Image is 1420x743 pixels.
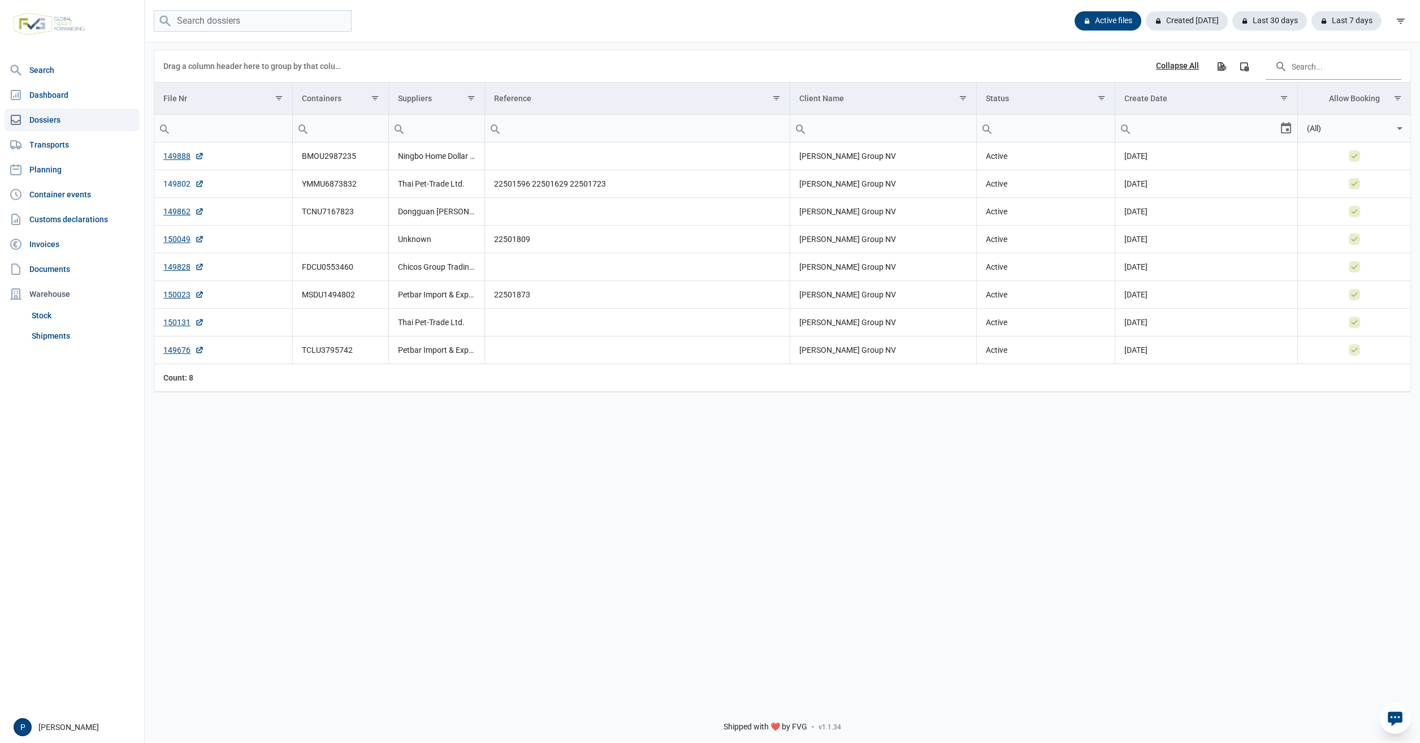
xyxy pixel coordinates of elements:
[302,94,341,103] div: Containers
[389,226,485,253] td: Unknown
[790,281,977,309] td: [PERSON_NAME] Group NV
[1115,115,1279,142] input: Filter cell
[1232,11,1307,31] div: Last 30 days
[485,281,790,309] td: 22501873
[293,83,389,115] td: Column Containers
[275,94,283,102] span: Show filter options for column 'File Nr'
[790,226,977,253] td: [PERSON_NAME] Group NV
[5,258,140,280] a: Documents
[959,94,967,102] span: Show filter options for column 'Client Name'
[163,178,204,189] a: 149802
[485,170,790,198] td: 22501596 22501629 22501723
[293,336,389,364] td: TCLU3795742
[977,115,1115,142] td: Filter cell
[1124,235,1148,244] span: [DATE]
[14,718,32,736] button: P
[1124,345,1148,355] span: [DATE]
[27,326,140,346] a: Shipments
[1124,262,1148,271] span: [DATE]
[1124,207,1148,216] span: [DATE]
[977,336,1115,364] td: Active
[977,83,1115,115] td: Column Status
[772,94,781,102] span: Show filter options for column 'Reference'
[1115,83,1298,115] td: Column Create Date
[293,281,389,309] td: MSDU1494802
[389,281,485,309] td: Petbar Import & Export Co., Ltd.
[1211,56,1231,76] div: Export all data to Excel
[163,372,284,383] div: File Nr Count: 8
[389,336,485,364] td: Petbar Import & Export Co., Ltd.
[485,226,790,253] td: 22501809
[5,158,140,181] a: Planning
[790,198,977,226] td: [PERSON_NAME] Group NV
[293,142,389,170] td: BMOU2987235
[154,83,293,115] td: Column File Nr
[5,59,140,81] a: Search
[389,198,485,226] td: Dongguan [PERSON_NAME] Company Limited
[724,722,807,732] span: Shipped with ❤️ by FVG
[5,133,140,156] a: Transports
[5,183,140,206] a: Container events
[977,198,1115,226] td: Active
[790,142,977,170] td: [PERSON_NAME] Group NV
[389,253,485,281] td: Chicos Group Trading Limited, Dongguan [PERSON_NAME] Company Limited, Starlights International Ltd.
[293,198,389,226] td: TCNU7167823
[485,115,789,142] input: Filter cell
[1311,11,1382,31] div: Last 7 days
[154,115,292,142] input: Filter cell
[1115,115,1298,142] td: Filter cell
[389,115,485,142] td: Filter cell
[163,344,204,356] a: 149676
[1298,115,1393,142] input: Filter cell
[790,170,977,198] td: [PERSON_NAME] Group NV
[9,8,89,40] img: FVG - Global freight forwarding
[1124,152,1148,161] span: [DATE]
[977,253,1115,281] td: Active
[977,115,997,142] div: Search box
[163,206,204,217] a: 149862
[812,722,814,732] span: -
[1393,115,1406,142] div: Select
[5,208,140,231] a: Customs declarations
[494,94,531,103] div: Reference
[1234,56,1254,76] div: Column Chooser
[485,83,790,115] td: Column Reference
[1156,61,1199,71] div: Collapse All
[293,253,389,281] td: FDCU0553460
[398,94,432,103] div: Suppliers
[389,170,485,198] td: Thai Pet-Trade Ltd.
[371,94,379,102] span: Show filter options for column 'Containers'
[163,57,345,75] div: Drag a column header here to group by that column
[293,170,389,198] td: YMMU6873832
[5,84,140,106] a: Dashboard
[1124,290,1148,299] span: [DATE]
[790,253,977,281] td: [PERSON_NAME] Group NV
[819,723,841,732] span: v1.1.34
[293,115,388,142] input: Filter cell
[1280,94,1288,102] span: Show filter options for column 'Create Date'
[1146,11,1228,31] div: Created [DATE]
[790,336,977,364] td: [PERSON_NAME] Group NV
[977,170,1115,198] td: Active
[790,83,977,115] td: Column Client Name
[485,115,790,142] td: Filter cell
[154,115,293,142] td: Filter cell
[389,115,484,142] input: Filter cell
[977,142,1115,170] td: Active
[5,109,140,131] a: Dossiers
[1266,53,1401,80] input: Search in the data grid
[389,142,485,170] td: Ningbo Home Dollar Imp. & Exp. Corp.
[1097,94,1106,102] span: Show filter options for column 'Status'
[1124,318,1148,327] span: [DATE]
[1124,94,1167,103] div: Create Date
[163,50,1401,82] div: Data grid toolbar
[389,83,485,115] td: Column Suppliers
[790,115,977,142] input: Filter cell
[1329,94,1380,103] div: Allow Booking
[5,233,140,256] a: Invoices
[389,309,485,336] td: Thai Pet-Trade Ltd.
[1075,11,1141,31] div: Active files
[163,150,204,162] a: 149888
